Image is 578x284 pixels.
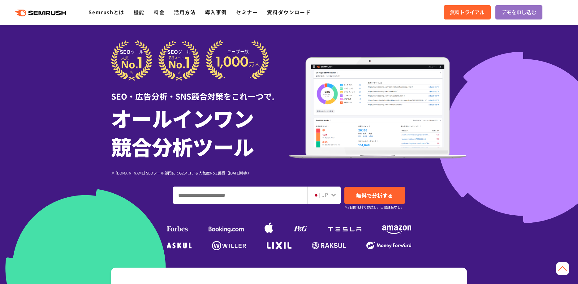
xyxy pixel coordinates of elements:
a: 活用方法 [174,8,196,16]
span: デモを申し込む [502,8,536,16]
a: セミナー [236,8,258,16]
h1: オールインワン 競合分析ツール [111,104,289,161]
div: SEO・広告分析・SNS競合対策をこれ一つで。 [111,81,289,102]
span: 無料トライアル [450,8,485,16]
div: ※ [DOMAIN_NAME] SEOツール部門にてG2スコア＆人気度No.1獲得（[DATE]時点） [111,170,289,176]
a: 導入事例 [205,8,227,16]
span: JP [322,191,328,198]
a: 無料で分析する [344,187,405,204]
a: 資料ダウンロード [267,8,311,16]
input: ドメイン、キーワードまたはURLを入力してください [173,187,307,204]
a: 無料トライアル [444,5,491,19]
a: デモを申し込む [495,5,542,19]
span: 無料で分析する [356,191,393,199]
a: 料金 [154,8,165,16]
small: ※7日間無料でお試し。自動課金なし。 [344,204,404,210]
a: Semrushとは [88,8,124,16]
a: 機能 [134,8,144,16]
